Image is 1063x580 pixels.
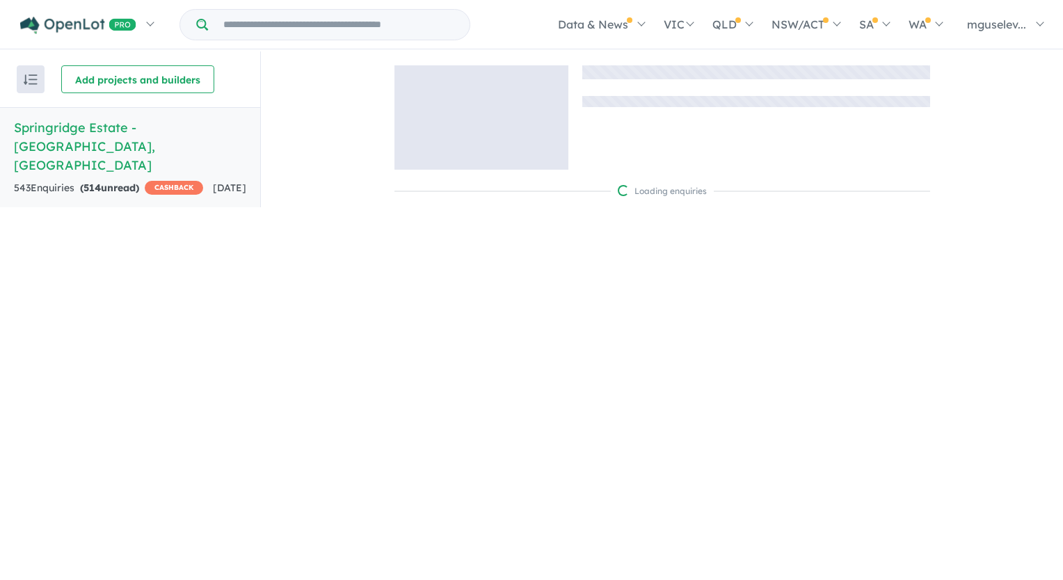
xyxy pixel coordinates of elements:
div: 543 Enquir ies [14,180,203,197]
div: Loading enquiries [618,184,707,198]
input: Try estate name, suburb, builder or developer [211,10,467,40]
span: mguselev... [967,17,1026,31]
span: [DATE] [213,182,246,194]
img: sort.svg [24,74,38,85]
strong: ( unread) [80,182,139,194]
span: CASHBACK [145,181,203,195]
img: Openlot PRO Logo White [20,17,136,34]
button: Add projects and builders [61,65,214,93]
h5: Springridge Estate - [GEOGRAPHIC_DATA] , [GEOGRAPHIC_DATA] [14,118,246,175]
span: 514 [83,182,101,194]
